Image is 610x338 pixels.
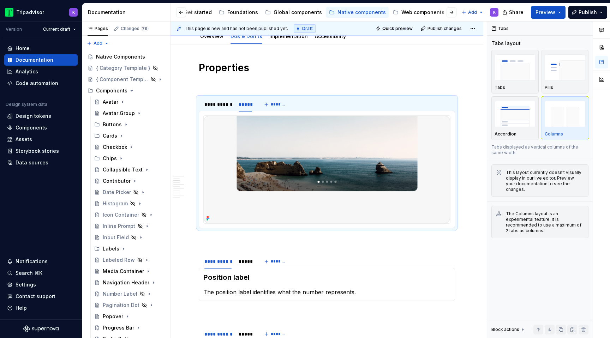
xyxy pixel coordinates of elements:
a: Analytics [4,66,78,77]
a: Design tokens [4,110,78,122]
a: Dos & Don'ts [231,33,262,39]
a: { Category Template } [85,62,167,74]
div: K [72,10,75,15]
a: Pagination Dot [91,300,167,311]
div: Contributor [103,177,131,185]
div: Block actions [491,327,519,332]
button: Search ⌘K [4,267,78,279]
span: Share [509,9,524,16]
div: Navigation Header [103,279,149,286]
h3: Position label [203,272,450,282]
img: 0ed0e8b8-9446-497d-bad0-376821b19aa5.png [5,8,13,17]
p: The position label identifies what the number represents. [203,288,450,296]
div: Help [16,304,27,312]
button: Add [85,38,111,48]
button: Current draft [40,24,79,34]
div: Web components [401,9,444,16]
a: Documentation [4,54,78,66]
span: Add [94,41,102,46]
img: placeholder [495,54,536,80]
div: Chips [103,155,117,162]
button: TripadvisorK [1,5,80,20]
div: Assets [16,136,32,143]
div: Labeled Row [103,256,135,264]
button: placeholderColumns [542,96,589,140]
button: Add [459,7,486,17]
span: This page is new and has not been published yet. [185,26,288,31]
div: Labels [91,243,167,254]
a: Popover [91,311,167,322]
div: Cards [91,130,167,141]
div: Media Container [103,268,144,275]
div: Date Picker [103,189,131,196]
div: Avatar [103,98,118,105]
button: Contact support [4,291,78,302]
div: Labels [103,245,119,252]
a: Components [4,122,78,133]
button: Share [499,6,528,19]
button: Quick preview [373,24,416,34]
div: Documentation [88,9,167,16]
div: Components [96,87,127,94]
button: Publish [568,6,607,19]
a: Native components [326,7,389,18]
img: placeholder [495,101,536,127]
span: Publish [579,9,597,16]
a: Labeled Row [91,254,167,266]
a: Media Container [91,266,167,277]
a: Storybook stories [4,145,78,157]
svg: Supernova Logo [23,325,59,332]
a: Web components [390,7,447,18]
div: Accessibility [312,29,349,43]
a: Inline Prompt [91,221,167,232]
div: Buttons [91,119,167,130]
div: Code automation [16,80,58,87]
div: Histogram [103,200,128,207]
div: Collapsible Text [103,166,143,173]
div: Notifications [16,258,48,265]
div: Cards [103,132,117,139]
div: Foundations [227,9,258,16]
button: Help [4,302,78,314]
span: Publish changes [427,26,462,31]
div: { Component Template } [96,76,148,83]
img: a2a4ce78-177a-480d-bc52-cabfaf94123e.png [204,116,450,223]
a: Global components [262,7,325,18]
div: K [493,10,496,15]
a: Navigation Header [91,277,167,288]
a: Checkbox [91,141,167,153]
span: Draft [302,26,313,31]
div: Chips [91,153,167,164]
div: Pagination Dot [103,302,139,309]
div: Progress Bar [103,324,134,331]
span: Current draft [43,26,70,32]
div: Version [6,26,22,32]
div: Block actions [491,325,526,334]
div: { Category Template } [96,65,150,72]
div: Changes [121,26,149,31]
div: Documentation [16,56,53,64]
section-item: Description [203,272,450,296]
button: Notifications [4,256,78,267]
p: Pills [545,85,553,90]
a: Overview [200,33,223,39]
div: Tabs layout [491,40,521,47]
p: Accordion [495,131,516,137]
a: Data sources [4,157,78,168]
div: Inline Prompt [103,223,135,230]
div: Icon Container [103,211,139,218]
button: Preview [531,6,566,19]
div: Popover [103,313,123,320]
div: Number Label [103,290,137,297]
div: Design system data [6,102,47,107]
a: Implementation [269,33,308,39]
div: Page tree [99,5,382,19]
div: Pages [88,26,108,31]
a: Native Components [85,51,167,62]
span: 79 [141,26,149,31]
div: Contact support [16,293,55,300]
div: Overview [197,29,226,43]
div: Home [16,45,30,52]
a: Collapsible Text [91,164,167,175]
